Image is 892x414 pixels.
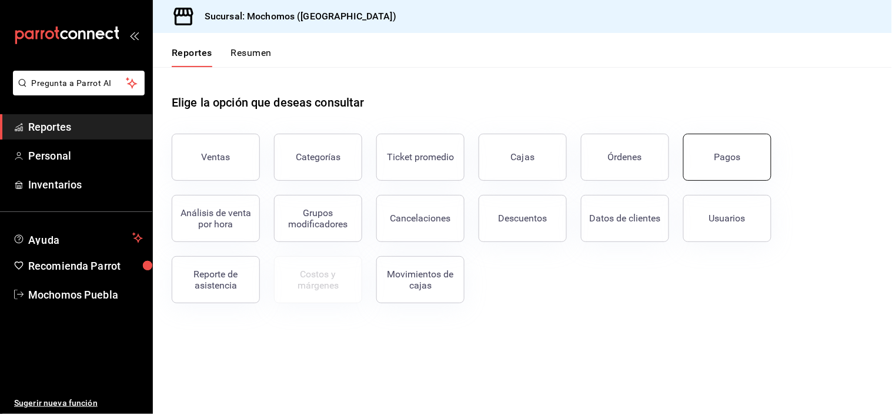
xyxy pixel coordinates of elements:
span: Mochomos Puebla [28,287,143,303]
h1: Elige la opción que deseas consultar [172,94,365,111]
button: Descuentos [479,195,567,242]
div: Órdenes [608,151,642,163]
button: Análisis de venta por hora [172,195,260,242]
span: Reportes [28,119,143,135]
span: Pregunta a Parrot AI [32,77,126,90]
div: Pagos [714,151,741,163]
div: Descuentos [499,213,547,224]
button: Pregunta a Parrot AI [13,71,145,95]
a: Cajas [479,134,567,181]
button: Pagos [683,134,771,181]
span: Ayuda [28,231,128,245]
div: Análisis de venta por hora [179,207,252,230]
span: Personal [28,148,143,164]
div: Costos y márgenes [282,269,355,291]
button: Resumen [231,47,272,67]
div: Grupos modificadores [282,207,355,230]
span: Recomienda Parrot [28,258,143,274]
button: Categorías [274,134,362,181]
div: Reporte de asistencia [179,269,252,291]
button: open_drawer_menu [129,31,139,40]
button: Grupos modificadores [274,195,362,242]
div: Cajas [511,150,535,164]
button: Contrata inventarios para ver este reporte [274,256,362,303]
button: Órdenes [581,134,669,181]
button: Ventas [172,134,260,181]
div: Usuarios [709,213,746,224]
button: Ticket promedio [376,134,465,181]
div: navigation tabs [172,47,272,67]
button: Movimientos de cajas [376,256,465,303]
button: Reportes [172,47,212,67]
div: Datos de clientes [590,213,661,224]
button: Cancelaciones [376,195,465,242]
div: Cancelaciones [390,213,451,224]
div: Movimientos de cajas [384,269,457,291]
a: Pregunta a Parrot AI [8,85,145,98]
span: Sugerir nueva función [14,397,143,409]
button: Reporte de asistencia [172,256,260,303]
div: Categorías [296,151,340,163]
h3: Sucursal: Mochomos ([GEOGRAPHIC_DATA]) [195,9,396,24]
div: Ventas [202,151,230,163]
div: Ticket promedio [387,151,454,163]
span: Inventarios [28,177,143,193]
button: Usuarios [683,195,771,242]
button: Datos de clientes [581,195,669,242]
